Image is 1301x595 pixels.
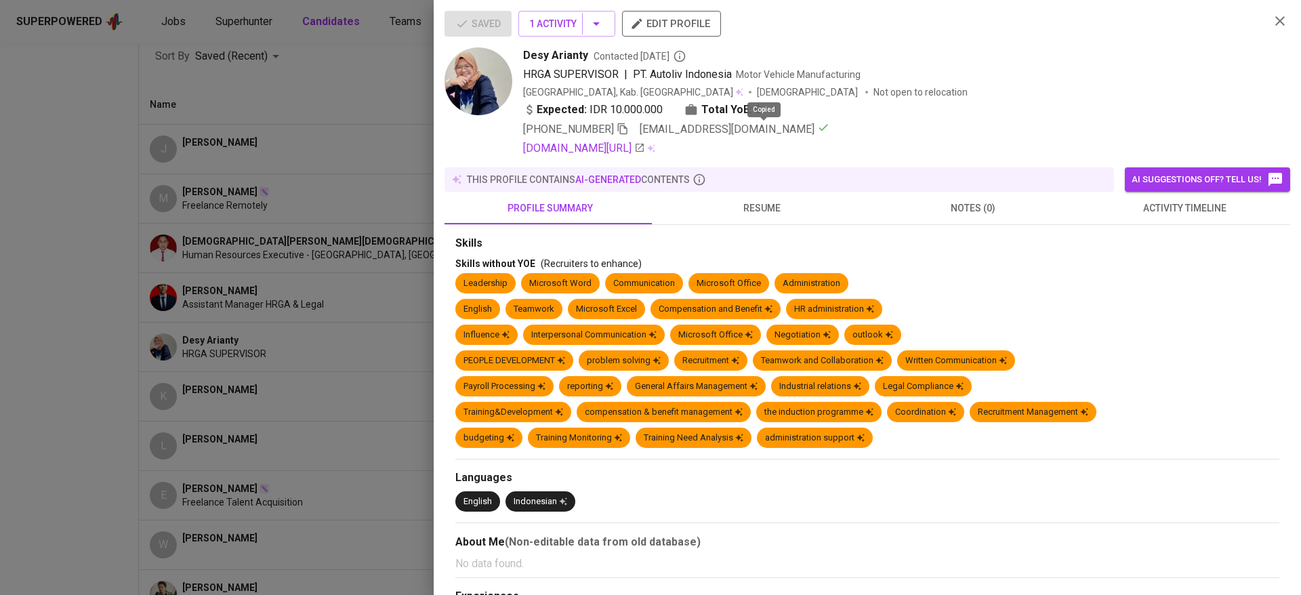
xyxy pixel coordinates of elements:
[518,11,615,37] button: 1 Activity
[736,69,861,80] span: Motor Vehicle Manufacturing
[764,406,873,419] div: the induction programme
[644,432,743,445] div: Training Need Analysis
[455,258,535,269] span: Skills without YOE
[463,406,563,419] div: Training&Development
[463,354,565,367] div: PEOPLE DEVELOPMENT
[529,16,604,33] span: 1 Activity
[536,432,622,445] div: Training Monitoring
[664,200,859,217] span: resume
[678,329,753,342] div: Microsoft Office
[1132,171,1283,188] span: AI suggestions off? Tell us!
[541,258,642,269] span: (Recruiters to enhance)
[463,277,508,290] div: Leadership
[622,11,721,37] button: edit profile
[895,406,956,419] div: Coordination
[463,303,492,316] div: English
[779,380,861,393] div: Industrial relations
[505,535,701,548] b: (Non-editable data from old database)
[463,432,514,445] div: budgeting
[567,380,613,393] div: reporting
[445,47,512,115] img: 18f77d22910a7fe9cc1d627eea0ba2bb.jpg
[783,277,840,290] div: Administration
[633,68,732,81] span: PT. Autoliv Indonesia
[455,556,1279,572] p: No data found.
[575,174,641,185] span: AI-generated
[537,102,587,118] b: Expected:
[978,406,1088,419] div: Recruitment Management
[529,277,592,290] div: Microsoft Word
[1087,200,1282,217] span: activity timeline
[794,303,874,316] div: HR administration
[523,85,743,99] div: [GEOGRAPHIC_DATA], Kab. [GEOGRAPHIC_DATA]
[755,102,761,118] span: 6
[587,354,661,367] div: problem solving
[873,85,968,99] p: Not open to relocation
[523,47,588,64] span: Desy Arianty
[463,495,492,508] div: English
[514,303,554,316] div: Teamwork
[523,123,614,136] span: [PHONE_NUMBER]
[622,18,721,28] a: edit profile
[613,277,675,290] div: Communication
[523,102,663,118] div: IDR 10.000.000
[883,380,964,393] div: Legal Compliance
[659,303,772,316] div: Compensation and Benefit
[467,173,690,186] p: this profile contains contents
[697,277,761,290] div: Microsoft Office
[523,140,645,157] a: [DOMAIN_NAME][URL]
[463,380,545,393] div: Payroll Processing
[576,303,637,316] div: Microsoft Excel
[463,329,510,342] div: Influence
[765,432,865,445] div: administration support
[455,236,1279,251] div: Skills
[633,15,710,33] span: edit profile
[594,49,686,63] span: Contacted [DATE]
[775,329,831,342] div: Negotiation
[455,470,1279,486] div: Languages
[673,49,686,63] svg: By Batam recruiter
[640,123,814,136] span: [EMAIL_ADDRESS][DOMAIN_NAME]
[701,102,752,118] b: Total YoE:
[624,66,627,83] span: |
[875,200,1071,217] span: notes (0)
[531,329,657,342] div: Interpersonal Communication
[682,354,739,367] div: Recruitment
[635,380,758,393] div: General Affairs Management
[514,495,567,508] div: Indonesian
[523,68,619,81] span: HRGA SUPERVISOR
[852,329,893,342] div: outlook
[453,200,648,217] span: profile summary
[905,354,1007,367] div: Written Communication
[455,534,1279,550] div: About Me
[761,354,884,367] div: Teamwork and Collaboration
[757,85,860,99] span: [DEMOGRAPHIC_DATA]
[1125,167,1290,192] button: AI suggestions off? Tell us!
[585,406,743,419] div: compensation & benefit management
